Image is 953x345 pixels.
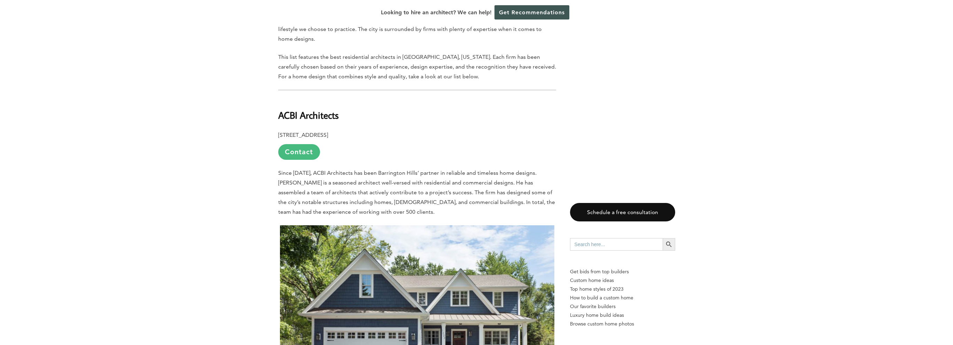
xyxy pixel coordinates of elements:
[570,203,675,221] a: Schedule a free consultation
[278,16,550,42] span: [DATE] we need a home that accommodates our needs all year long. Each home design is a reflection...
[278,170,555,215] span: Since [DATE], ACBI Architects has been Barrington Hills’ partner in reliable and timeless home de...
[278,132,328,138] b: [STREET_ADDRESS]
[278,54,556,80] span: This list features the best residential architects in [GEOGRAPHIC_DATA], [US_STATE]. Each firm ha...
[570,267,675,276] p: Get bids from top builders
[278,109,339,121] b: ACBI Architects
[570,302,675,311] a: Our favorite builders
[570,238,663,251] input: Search here...
[494,5,569,19] a: Get Recommendations
[665,241,673,248] svg: Search
[570,276,675,285] a: Custom home ideas
[278,144,320,160] a: Contact
[570,293,675,302] a: How to build a custom home
[570,311,675,320] a: Luxury home build ideas
[570,285,675,293] a: Top home styles of 2023
[570,320,675,328] a: Browse custom home photos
